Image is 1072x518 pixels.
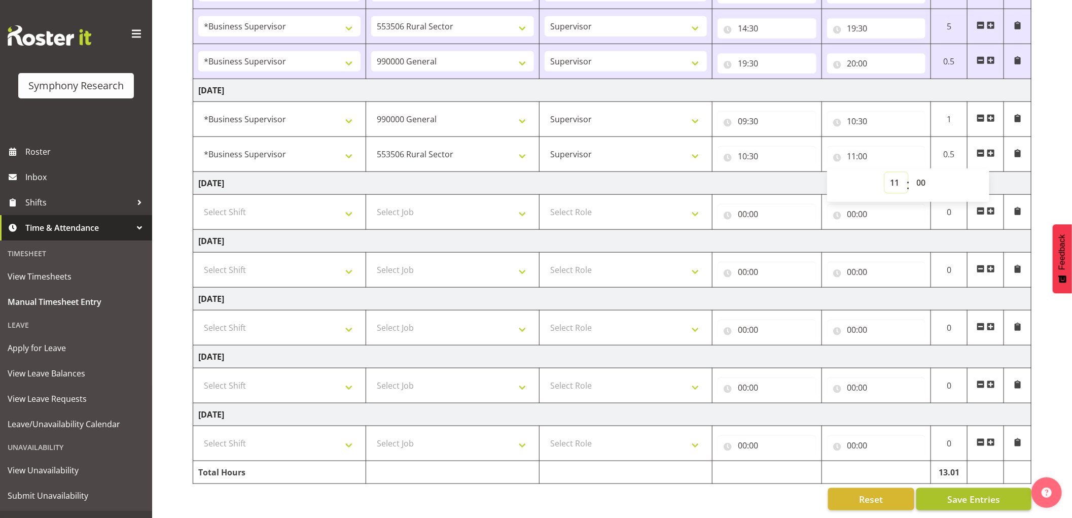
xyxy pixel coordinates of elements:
td: 0 [931,253,968,288]
span: Reset [859,493,883,506]
a: View Leave Balances [3,361,150,386]
span: View Leave Requests [8,391,145,406]
a: Leave/Unavailability Calendar [3,411,150,437]
input: Click to select... [827,146,926,166]
a: Submit Unavailability [3,483,150,508]
a: Apply for Leave [3,335,150,361]
button: Reset [828,488,914,510]
td: 0 [931,310,968,346]
span: : [906,172,910,198]
span: View Unavailability [8,463,145,478]
td: 0 [931,368,968,403]
input: Click to select... [827,111,926,131]
td: 0 [931,195,968,230]
span: Inbox [25,169,147,185]
span: Apply for Leave [8,340,145,356]
input: Click to select... [718,377,816,398]
td: [DATE] [193,172,1031,195]
input: Click to select... [718,53,816,74]
td: [DATE] [193,230,1031,253]
td: 0.5 [931,137,968,172]
span: Roster [25,144,147,159]
td: [DATE] [193,79,1031,102]
span: Submit Unavailability [8,488,145,503]
span: View Leave Balances [8,366,145,381]
td: 5 [931,9,968,44]
input: Click to select... [827,435,926,456]
span: Manual Timesheet Entry [8,294,145,309]
input: Click to select... [827,320,926,340]
input: Click to select... [827,262,926,282]
input: Click to select... [718,262,816,282]
a: View Leave Requests [3,386,150,411]
a: View Unavailability [3,458,150,483]
td: 0.5 [931,44,968,79]
td: Total Hours [193,461,366,484]
img: Rosterit website logo [8,25,91,46]
td: [DATE] [193,288,1031,310]
input: Click to select... [827,18,926,39]
div: Timesheet [3,243,150,264]
img: help-xxl-2.png [1042,488,1052,498]
td: 13.01 [931,461,968,484]
span: Shifts [25,195,132,210]
input: Click to select... [827,377,926,398]
div: Symphony Research [28,78,124,93]
input: Click to select... [718,204,816,224]
input: Click to select... [718,320,816,340]
button: Feedback - Show survey [1053,224,1072,293]
span: Feedback [1058,234,1067,270]
input: Click to select... [718,435,816,456]
input: Click to select... [718,146,816,166]
input: Click to select... [718,111,816,131]
span: Leave/Unavailability Calendar [8,417,145,432]
input: Click to select... [827,53,926,74]
div: Leave [3,315,150,335]
span: Time & Attendance [25,220,132,235]
td: 1 [931,102,968,137]
span: Save Entries [947,493,1000,506]
td: [DATE] [193,346,1031,368]
td: 0 [931,426,968,461]
a: View Timesheets [3,264,150,289]
input: Click to select... [827,204,926,224]
button: Save Entries [916,488,1031,510]
span: View Timesheets [8,269,145,284]
td: [DATE] [193,403,1031,426]
a: Manual Timesheet Entry [3,289,150,315]
input: Click to select... [718,18,816,39]
div: Unavailability [3,437,150,458]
